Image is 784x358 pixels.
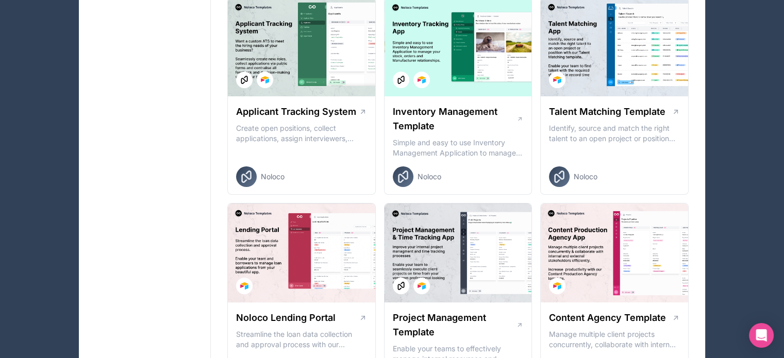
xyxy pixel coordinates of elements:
[549,123,680,144] p: Identify, source and match the right talent to an open project or position with our Talent Matchi...
[418,282,426,290] img: Airtable Logo
[236,329,367,350] p: Streamline the loan data collection and approval process with our Lending Portal template.
[393,311,516,339] h1: Project Management Template
[261,172,285,182] span: Noloco
[240,282,248,290] img: Airtable Logo
[418,172,441,182] span: Noloco
[553,282,561,290] img: Airtable Logo
[236,105,356,119] h1: Applicant Tracking System
[574,172,597,182] span: Noloco
[549,311,666,325] h1: Content Agency Template
[549,105,665,119] h1: Talent Matching Template
[236,311,336,325] h1: Noloco Lending Portal
[393,138,524,158] p: Simple and easy to use Inventory Management Application to manage your stock, orders and Manufact...
[236,123,367,144] p: Create open positions, collect applications, assign interviewers, centralise candidate feedback a...
[553,76,561,84] img: Airtable Logo
[418,76,426,84] img: Airtable Logo
[749,323,774,348] div: Open Intercom Messenger
[261,76,269,84] img: Airtable Logo
[393,105,516,133] h1: Inventory Management Template
[549,329,680,350] p: Manage multiple client projects concurrently, collaborate with internal and external stakeholders...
